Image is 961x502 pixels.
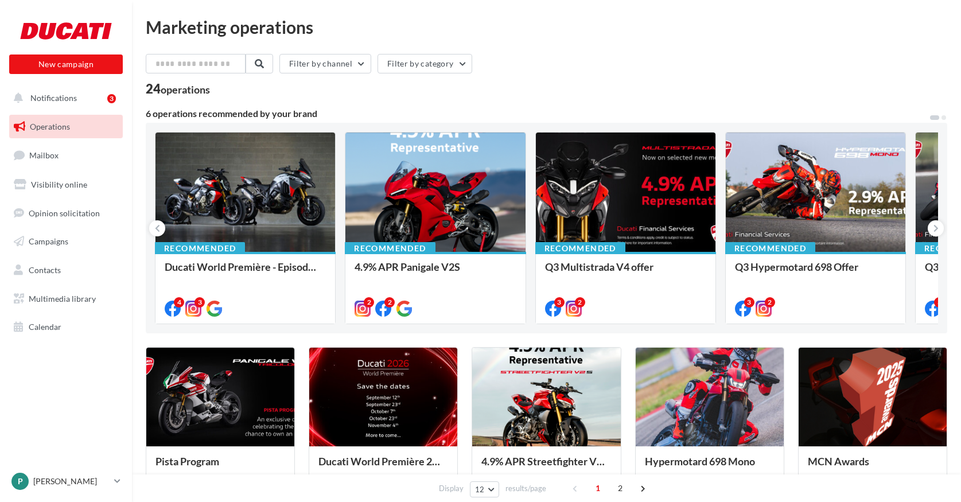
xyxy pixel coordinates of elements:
div: 3 [194,297,205,308]
a: Visibility online [7,173,125,197]
a: Multimedia library [7,287,125,311]
div: Pista Program [155,456,285,478]
span: Notifications [30,93,77,103]
span: Operations [30,122,70,131]
div: operations [161,84,210,95]
div: 2 [384,297,395,308]
span: Mailbox [29,150,59,160]
div: Recommended [535,242,625,255]
div: Q3 Multistrada V4 offer [545,261,706,284]
a: Calendar [7,315,125,339]
span: Calendar [29,322,61,332]
div: 24 [146,83,210,95]
div: 3 [934,297,944,308]
div: Hypermotard 698 Mono [645,456,775,478]
div: 2 [364,297,374,308]
button: Filter by channel [279,54,371,73]
div: Recommended [725,242,815,255]
button: Filter by category [378,54,472,73]
div: 2 [765,297,775,308]
span: Multimedia library [29,294,96,303]
div: Ducati World Première 2026 [318,456,448,478]
p: [PERSON_NAME] [33,476,110,487]
span: results/page [505,483,546,494]
div: 4 [174,297,184,308]
div: 3 [107,94,116,103]
span: 12 [475,485,485,494]
button: New campaign [9,55,123,74]
div: Q3 Hypermotard 698 Offer [735,261,896,284]
a: Mailbox [7,143,125,168]
div: MCN Awards [808,456,937,478]
span: Opinion solicitation [29,208,100,217]
span: 2 [611,479,629,497]
div: 4.9% APR Panigale V2S [355,261,516,284]
span: Contacts [29,265,61,275]
a: Campaigns [7,229,125,254]
button: Notifications 3 [7,86,120,110]
a: Operations [7,115,125,139]
div: Marketing operations [146,18,947,36]
a: Contacts [7,258,125,282]
div: Ducati World Première - Episode 1 [165,261,326,284]
div: Recommended [155,242,245,255]
div: 3 [744,297,754,308]
div: 6 operations recommended by your brand [146,109,929,118]
span: Visibility online [31,180,87,189]
div: 2 [575,297,585,308]
span: P [18,476,23,487]
button: 12 [470,481,499,497]
div: Recommended [345,242,435,255]
span: 1 [589,479,607,497]
span: Campaigns [29,236,68,246]
div: 4.9% APR Streetfighter V2S [481,456,611,478]
a: P [PERSON_NAME] [9,470,123,492]
span: Display [439,483,464,494]
div: 3 [554,297,565,308]
a: Opinion solicitation [7,201,125,225]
